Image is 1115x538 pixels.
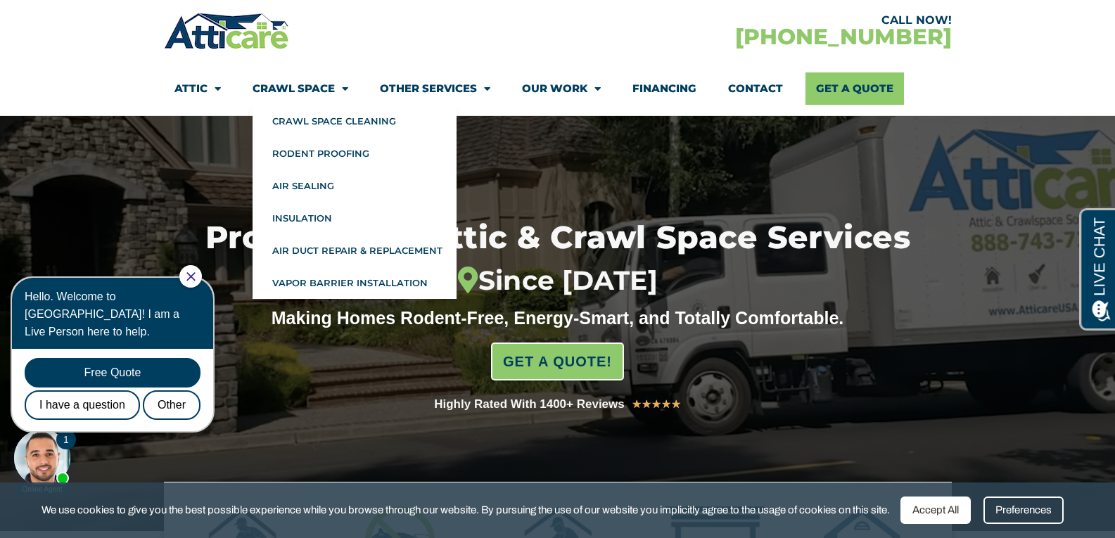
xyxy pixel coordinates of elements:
ul: Crawl Space [253,105,457,299]
a: Insulation [253,202,457,234]
nav: Menu [174,72,941,105]
a: Our Work [522,72,601,105]
a: Get A Quote [805,72,904,105]
a: Contact [728,72,783,105]
a: Crawl Space [253,72,348,105]
a: Attic [174,72,221,105]
span: We use cookies to give you the best possible experience while you browse through our website. By ... [42,501,890,519]
div: CALL NOW! [558,15,952,26]
i: ★ [651,395,661,414]
a: Other Services [380,72,490,105]
a: Crawl Space Cleaning [253,105,457,137]
i: ★ [671,395,681,414]
a: Air Duct Repair & Replacement [253,234,457,267]
div: Since [DATE] [132,265,983,297]
span: Opens a chat window [34,11,113,29]
div: Accept All [900,497,971,524]
div: 5/5 [632,395,681,414]
div: Highly Rated With 1400+ Reviews [434,395,625,414]
a: Financing [632,72,696,105]
i: ★ [642,395,651,414]
h1: Professional Attic & Crawl Space Services [132,222,983,297]
span: GET A QUOTE! [503,347,612,376]
a: GET A QUOTE! [491,342,624,380]
i: ★ [632,395,642,414]
a: Rodent Proofing [253,137,457,169]
i: ★ [661,395,671,414]
a: Air Sealing [253,169,457,202]
div: Preferences [983,497,1064,524]
div: Making Homes Rodent-Free, Energy-Smart, and Totally Comfortable. [245,307,871,328]
iframe: Chat Invitation [7,264,232,496]
a: Vapor Barrier Installation [253,267,457,299]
